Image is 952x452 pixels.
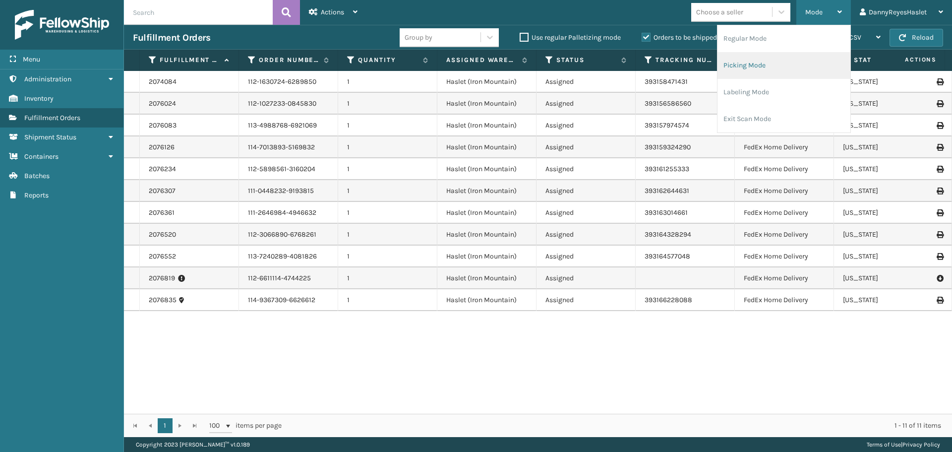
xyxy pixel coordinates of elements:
td: 1 [338,158,437,180]
i: Print Label [937,144,943,151]
a: Terms of Use [867,441,901,448]
td: [US_STATE] [834,136,933,158]
i: Print Label [937,209,943,216]
div: Group by [405,32,432,43]
li: Regular Mode [717,25,850,52]
td: FedEx Home Delivery [735,180,834,202]
i: Pull Label [937,273,943,283]
a: 393162644631 [645,187,689,195]
td: Haslet (Iron Mountain) [437,93,536,115]
label: Fulfillment Order Id [160,56,220,65]
li: Exit Scan Mode [717,106,850,132]
td: [US_STATE] [834,267,933,289]
td: 112-5898561-3160204 [239,158,338,180]
td: [US_STATE] [834,202,933,224]
a: 2076361 [149,208,175,218]
img: logo [15,10,109,40]
div: 1 - 11 of 11 items [296,421,941,431]
a: 393166228088 [645,296,692,304]
td: FedEx Home Delivery [735,202,834,224]
td: Assigned [536,246,636,267]
td: [US_STATE] [834,180,933,202]
a: 2076307 [149,186,176,196]
td: Haslet (Iron Mountain) [437,71,536,93]
a: 393161255333 [645,165,689,173]
td: 112-6611114-4744225 [239,267,338,289]
label: Assigned Warehouse [446,56,517,65]
td: 114-9367309-6626612 [239,289,338,311]
td: 1 [338,289,437,311]
i: Print Label [937,166,943,173]
i: Print Label [937,297,943,304]
td: Haslet (Iron Mountain) [437,180,536,202]
a: 2076126 [149,142,175,152]
a: 2076234 [149,164,176,174]
a: 393158471431 [645,77,688,86]
i: Print Label [937,122,943,129]
td: [US_STATE] [834,158,933,180]
td: 1 [338,202,437,224]
span: Mode [805,8,823,16]
div: Choose a seller [696,7,743,17]
span: Actions [321,8,344,16]
a: 393164328294 [645,230,691,239]
a: 2076520 [149,230,176,240]
span: Shipment Status [24,133,76,141]
td: 1 [338,115,437,136]
td: FedEx Home Delivery [735,158,834,180]
button: Reload [890,29,943,47]
li: Labeling Mode [717,79,850,106]
td: 113-4988768-6921069 [239,115,338,136]
td: Haslet (Iron Mountain) [437,289,536,311]
i: Print Label [937,188,943,194]
td: [US_STATE] [834,246,933,267]
a: 393156586560 [645,99,691,108]
td: 1 [338,71,437,93]
a: 393157974574 [645,121,689,129]
td: Assigned [536,289,636,311]
label: Orders to be shipped [DATE] [642,33,738,42]
span: 100 [209,421,224,431]
a: 2076552 [149,252,176,261]
span: Menu [23,55,40,64]
td: Haslet (Iron Mountain) [437,224,536,246]
td: 1 [338,180,437,202]
i: Print Label [937,253,943,260]
td: Assigned [536,71,636,93]
a: 2076024 [149,99,176,109]
td: [US_STATE] [834,289,933,311]
td: 112-3066890-6768261 [239,224,338,246]
td: Assigned [536,93,636,115]
td: 113-7240289-4081826 [239,246,338,267]
a: 2076083 [149,121,177,130]
a: 2076819 [149,273,175,283]
i: Print Label [937,231,943,238]
h3: Fulfillment Orders [133,32,210,44]
td: 112-1027233-0845830 [239,93,338,115]
td: 114-7013893-5169832 [239,136,338,158]
td: Assigned [536,115,636,136]
div: | [867,437,940,452]
a: 2074084 [149,77,177,87]
a: 2076835 [149,295,177,305]
td: FedEx Home Delivery [735,136,834,158]
span: Containers [24,152,59,161]
i: Print Label [937,78,943,85]
td: 112-1630724-6289850 [239,71,338,93]
td: Haslet (Iron Mountain) [437,136,536,158]
td: Haslet (Iron Mountain) [437,267,536,289]
td: 1 [338,267,437,289]
td: Assigned [536,267,636,289]
label: Tracking Number [655,56,715,65]
td: Assigned [536,158,636,180]
td: FedEx Home Delivery [735,246,834,267]
td: FedEx Home Delivery [735,289,834,311]
td: Haslet (Iron Mountain) [437,115,536,136]
a: 393163014661 [645,208,688,217]
td: Haslet (Iron Mountain) [437,246,536,267]
span: Actions [874,52,943,68]
i: Print Label [937,100,943,107]
li: Picking Mode [717,52,850,79]
td: FedEx Home Delivery [735,267,834,289]
td: Haslet (Iron Mountain) [437,158,536,180]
